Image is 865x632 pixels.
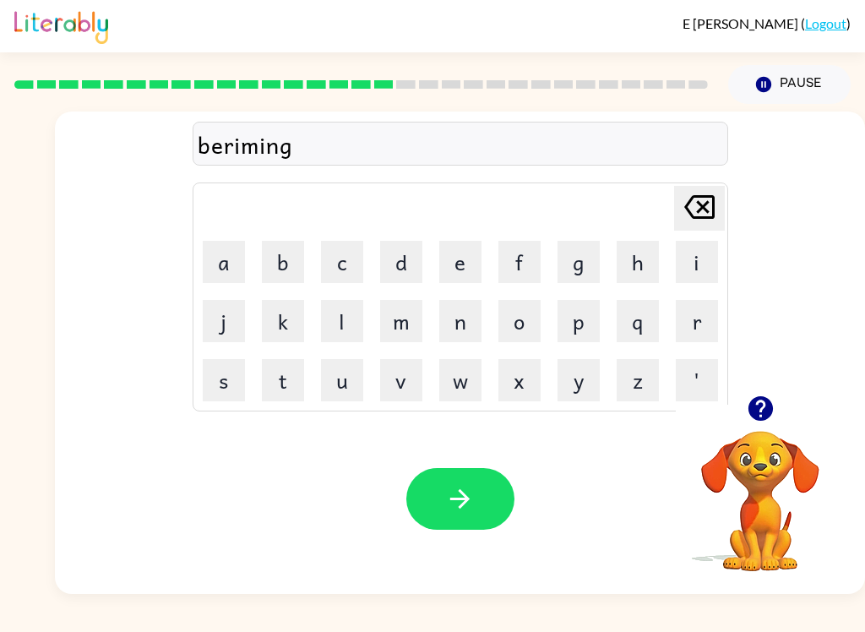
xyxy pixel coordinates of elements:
[321,241,363,283] button: c
[14,7,108,44] img: Literably
[439,241,481,283] button: e
[683,15,801,31] span: E [PERSON_NAME]
[262,359,304,401] button: t
[262,300,304,342] button: k
[617,359,659,401] button: z
[262,241,304,283] button: b
[380,359,422,401] button: v
[203,359,245,401] button: s
[198,127,723,162] div: beriming
[203,300,245,342] button: j
[498,241,541,283] button: f
[380,241,422,283] button: d
[617,241,659,283] button: h
[321,359,363,401] button: u
[321,300,363,342] button: l
[439,300,481,342] button: n
[498,359,541,401] button: x
[683,15,851,31] div: ( )
[558,241,600,283] button: g
[203,241,245,283] button: a
[728,65,851,104] button: Pause
[676,241,718,283] button: i
[676,405,845,574] video: Your browser must support playing .mp4 files to use Literably. Please try using another browser.
[558,359,600,401] button: y
[380,300,422,342] button: m
[805,15,846,31] a: Logout
[617,300,659,342] button: q
[676,300,718,342] button: r
[558,300,600,342] button: p
[439,359,481,401] button: w
[498,300,541,342] button: o
[676,359,718,401] button: '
